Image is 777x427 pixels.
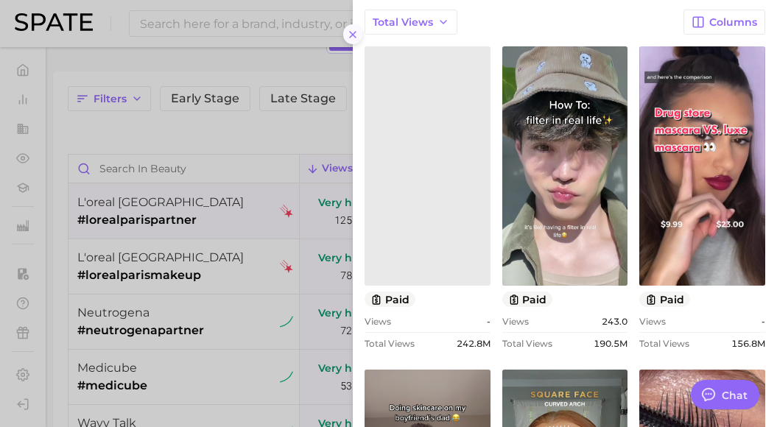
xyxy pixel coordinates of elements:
[762,316,765,327] span: -
[373,16,433,29] span: Total Views
[639,338,689,349] span: Total Views
[731,338,765,349] span: 156.8m
[487,316,491,327] span: -
[502,338,552,349] span: Total Views
[594,338,627,349] span: 190.5m
[365,338,415,349] span: Total Views
[502,316,529,327] span: Views
[457,338,491,349] span: 242.8m
[709,16,757,29] span: Columns
[683,10,765,35] button: Columns
[365,10,457,35] button: Total Views
[639,316,666,327] span: Views
[365,292,415,307] button: paid
[365,316,391,327] span: Views
[502,292,553,307] button: paid
[639,292,690,307] button: paid
[602,316,627,327] span: 243.0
